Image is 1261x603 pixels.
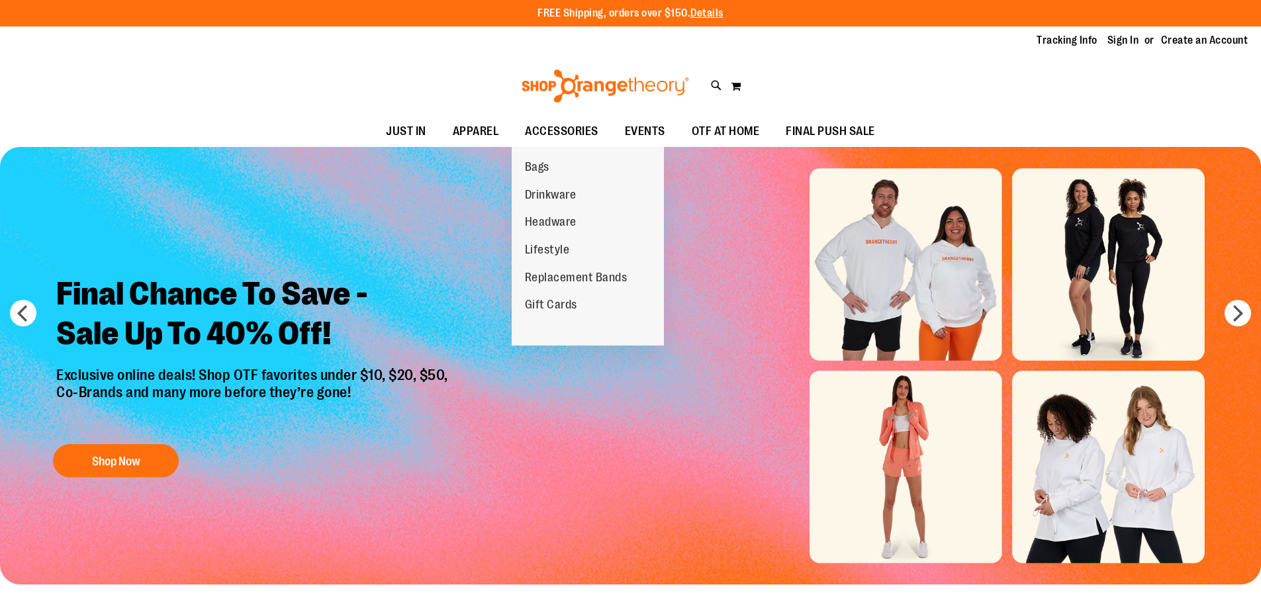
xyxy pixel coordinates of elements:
a: Create an Account [1161,33,1248,48]
a: Final Chance To Save -Sale Up To 40% Off! Exclusive online deals! Shop OTF favorites under $10, $... [46,264,461,485]
h2: Final Chance To Save - Sale Up To 40% Off! [46,264,461,367]
img: Shop Orangetheory [520,70,691,103]
span: Gift Cards [525,298,577,314]
a: FINAL PUSH SALE [772,116,888,147]
span: Lifestyle [525,243,570,259]
ul: ACCESSORIES [512,147,664,346]
span: OTF AT HOME [692,116,760,146]
a: APPAREL [440,116,512,147]
a: Lifestyle [512,236,583,264]
a: EVENTS [612,116,678,147]
a: Details [690,7,724,19]
span: ACCESSORIES [525,116,598,146]
a: Bags [512,154,563,181]
p: Exclusive online deals! Shop OTF favorites under $10, $20, $50, Co-Brands and many more before th... [46,367,461,432]
a: OTF AT HOME [678,116,773,147]
p: FREE Shipping, orders over $150. [537,6,724,21]
span: Headware [525,215,577,232]
a: ACCESSORIES [512,116,612,147]
button: prev [10,300,36,326]
a: Replacement Bands [512,264,641,292]
a: Drinkware [512,181,590,209]
span: FINAL PUSH SALE [786,116,875,146]
a: Tracking Info [1037,33,1098,48]
a: Sign In [1107,33,1139,48]
span: EVENTS [625,116,665,146]
a: Gift Cards [512,291,590,319]
span: APPAREL [453,116,499,146]
span: JUST IN [386,116,426,146]
button: next [1225,300,1251,326]
span: Replacement Bands [525,271,628,287]
span: Drinkware [525,188,577,205]
a: Headware [512,209,590,236]
span: Bags [525,160,549,177]
a: JUST IN [373,116,440,147]
button: Shop Now [53,444,179,477]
